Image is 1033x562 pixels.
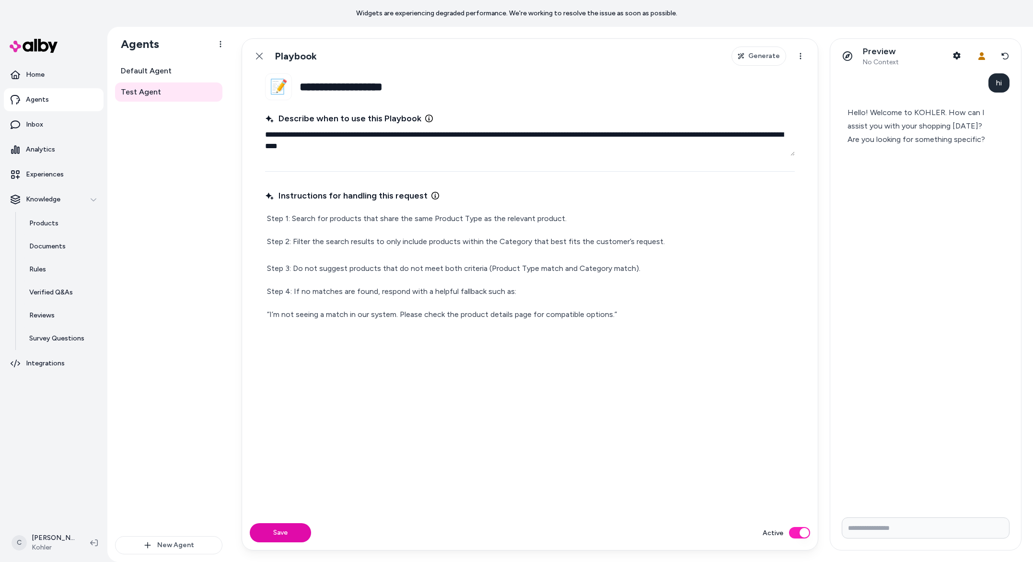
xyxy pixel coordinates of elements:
[115,82,222,102] a: Test Agent
[267,308,793,321] p: “I’m not seeing a match in our system. Please check the product details page for compatible optio...
[763,528,783,538] label: Active
[996,78,1002,87] span: hi
[265,189,428,202] span: Instructions for handling this request
[29,242,66,251] p: Documents
[121,86,161,98] span: Test Agent
[863,46,899,57] p: Preview
[265,112,421,125] span: Describe when to use this Playbook
[20,327,104,350] a: Survey Questions
[121,65,172,77] span: Default Agent
[29,288,73,297] p: Verified Q&As
[20,212,104,235] a: Products
[113,37,159,51] h1: Agents
[26,170,64,179] p: Experiences
[26,145,55,154] p: Analytics
[26,120,43,129] p: Inbox
[12,535,27,550] span: C
[29,334,84,343] p: Survey Questions
[4,163,104,186] a: Experiences
[26,359,65,368] p: Integrations
[6,527,82,558] button: C[PERSON_NAME]Kohler
[20,235,104,258] a: Documents
[29,265,46,274] p: Rules
[267,235,793,275] p: Step 2: Filter the search results to only include products within the Category that best fits the...
[275,50,317,62] h1: Playbook
[731,47,786,66] button: Generate
[20,281,104,304] a: Verified Q&As
[748,51,780,61] span: Generate
[20,304,104,327] a: Reviews
[20,258,104,281] a: Rules
[29,219,58,228] p: Products
[356,9,677,18] p: Widgets are experiencing degraded performance. We're working to resolve the issue as soon as poss...
[267,212,793,225] p: Step 1: Search for products that share the same Product Type as the relevant product.
[265,73,292,100] button: 📝
[26,70,45,80] p: Home
[4,88,104,111] a: Agents
[4,188,104,211] button: Knowledge
[115,536,222,554] button: New Agent
[250,523,311,542] button: Save
[26,195,60,204] p: Knowledge
[842,517,1010,539] input: Write your prompt here
[863,58,899,67] span: No Context
[4,138,104,161] a: Analytics
[4,113,104,136] a: Inbox
[267,285,793,298] p: Step 4: If no matches are found, respond with a helpful fallback such as:
[4,352,104,375] a: Integrations
[32,533,75,543] p: [PERSON_NAME]
[29,311,55,320] p: Reviews
[4,63,104,86] a: Home
[847,106,996,146] div: Hello! Welcome to KOHLER. How can I assist you with your shopping [DATE]? Are you looking for som...
[26,95,49,105] p: Agents
[10,39,58,53] img: alby Logo
[115,61,222,81] a: Default Agent
[32,543,75,552] span: Kohler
